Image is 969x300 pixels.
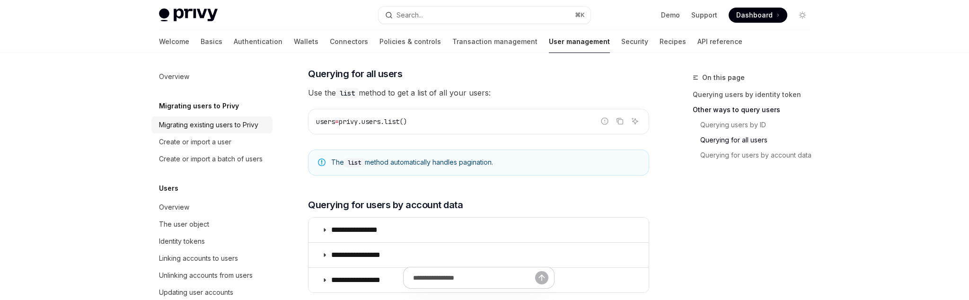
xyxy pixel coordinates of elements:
[159,30,189,53] a: Welcome
[151,233,273,250] a: Identity tokens
[294,30,318,53] a: Wallets
[159,202,189,213] div: Overview
[693,87,818,102] a: Querying users by identity token
[629,115,641,127] button: Ask AI
[396,9,423,21] div: Search...
[697,30,742,53] a: API reference
[159,9,218,22] img: light logo
[308,198,463,212] span: Querying for users by account data
[729,8,787,23] a: Dashboard
[693,102,818,117] a: Other ways to query users
[575,11,585,19] span: ⌘ K
[379,30,441,53] a: Policies & controls
[339,117,407,126] span: privy.users.list()
[151,250,273,267] a: Linking accounts to users
[693,117,818,132] a: Querying users by ID
[159,253,238,264] div: Linking accounts to users
[308,67,402,80] span: Querying for all users
[151,216,273,233] a: The user object
[159,100,239,112] h5: Migrating users to Privy
[736,10,773,20] span: Dashboard
[159,71,189,82] div: Overview
[308,86,649,99] span: Use the method to get a list of all your users:
[661,10,680,20] a: Demo
[621,30,648,53] a: Security
[151,133,273,150] a: Create or import a user
[201,30,222,53] a: Basics
[691,10,717,20] a: Support
[159,287,233,298] div: Updating user accounts
[549,30,610,53] a: User management
[330,30,368,53] a: Connectors
[151,68,273,85] a: Overview
[159,219,209,230] div: The user object
[159,270,253,281] div: Unlinking accounts from users
[335,117,339,126] span: =
[318,159,326,166] svg: Note
[379,7,590,24] button: Open search
[159,136,231,148] div: Create or import a user
[535,271,548,284] button: Send message
[413,267,535,288] input: Ask a question...
[660,30,686,53] a: Recipes
[336,88,359,98] code: list
[151,267,273,284] a: Unlinking accounts from users
[702,72,745,83] span: On this page
[344,158,365,168] code: list
[151,199,273,216] a: Overview
[159,183,178,194] h5: Users
[151,150,273,168] a: Create or import a batch of users
[316,117,335,126] span: users
[331,158,639,168] span: The method automatically handles pagination.
[159,119,258,131] div: Migrating existing users to Privy
[599,115,611,127] button: Report incorrect code
[159,153,263,165] div: Create or import a batch of users
[151,116,273,133] a: Migrating existing users to Privy
[693,148,818,163] a: Querying for users by account data
[234,30,282,53] a: Authentication
[452,30,537,53] a: Transaction management
[795,8,810,23] button: Toggle dark mode
[614,115,626,127] button: Copy the contents from the code block
[159,236,205,247] div: Identity tokens
[693,132,818,148] a: Querying for all users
